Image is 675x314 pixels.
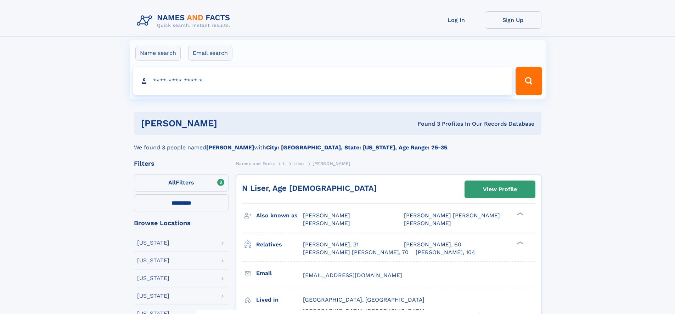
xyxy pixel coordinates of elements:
span: [PERSON_NAME] [404,220,451,227]
a: Liser [293,159,304,168]
div: [US_STATE] [137,240,169,246]
h3: Email [256,267,303,279]
label: Email search [188,46,232,61]
b: [PERSON_NAME] [206,144,254,151]
a: [PERSON_NAME] [PERSON_NAME], 70 [303,249,409,256]
span: L [283,161,286,166]
label: Name search [135,46,181,61]
a: [PERSON_NAME], 104 [416,249,475,256]
a: Sign Up [485,11,541,29]
span: [PERSON_NAME] [303,220,350,227]
div: ❯ [515,240,524,245]
div: Filters [134,160,229,167]
span: [PERSON_NAME] [313,161,350,166]
h3: Also known as [256,210,303,222]
span: [EMAIL_ADDRESS][DOMAIN_NAME] [303,272,402,279]
a: Log In [428,11,485,29]
div: We found 3 people named with . [134,135,541,152]
button: Search Button [516,67,542,95]
a: View Profile [465,181,535,198]
span: [GEOGRAPHIC_DATA], [GEOGRAPHIC_DATA] [303,296,424,303]
div: ❯ [515,212,524,216]
span: All [168,179,176,186]
a: Names and Facts [236,159,275,168]
div: View Profile [483,181,517,198]
span: Liser [293,161,304,166]
h3: Relatives [256,239,303,251]
a: L [283,159,286,168]
a: [PERSON_NAME], 31 [303,241,359,249]
div: [US_STATE] [137,275,169,281]
b: City: [GEOGRAPHIC_DATA], State: [US_STATE], Age Range: 25-35 [266,144,447,151]
div: [US_STATE] [137,293,169,299]
span: [PERSON_NAME] [PERSON_NAME] [404,212,500,219]
h1: [PERSON_NAME] [141,119,317,128]
h3: Lived in [256,294,303,306]
img: Logo Names and Facts [134,11,236,30]
label: Filters [134,175,229,192]
div: Browse Locations [134,220,229,226]
span: [PERSON_NAME] [303,212,350,219]
a: N Liser, Age [DEMOGRAPHIC_DATA] [242,184,377,193]
div: [US_STATE] [137,258,169,263]
a: [PERSON_NAME], 60 [404,241,461,249]
input: search input [133,67,513,95]
div: Found 3 Profiles In Our Records Database [317,120,534,128]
